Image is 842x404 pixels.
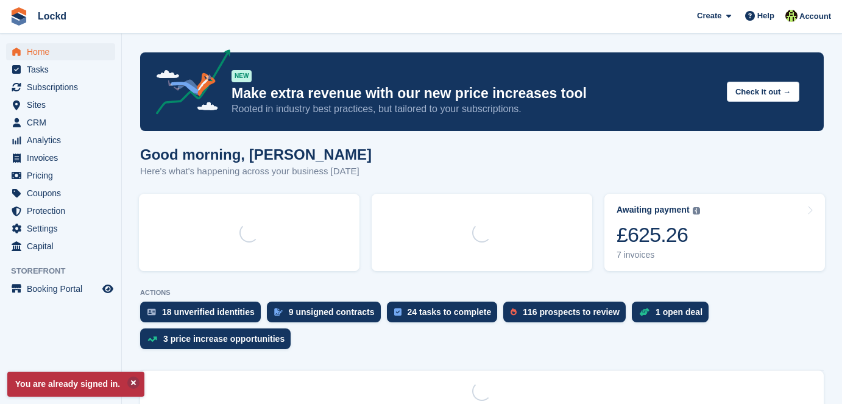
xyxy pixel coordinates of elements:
img: deal-1b604bf984904fb50ccaf53a9ad4b4a5d6e5aea283cecdc64d6e3604feb123c2.svg [639,308,649,316]
span: Create [697,10,721,22]
a: menu [6,238,115,255]
p: You are already signed in. [7,372,144,397]
a: Preview store [101,282,115,296]
span: Capital [27,238,100,255]
div: Awaiting payment [617,205,690,215]
a: menu [6,280,115,297]
p: ACTIONS [140,289,824,297]
a: Lockd [33,6,71,26]
h1: Good morning, [PERSON_NAME] [140,146,372,163]
a: 116 prospects to review [503,302,632,328]
a: menu [6,96,115,113]
a: menu [6,114,115,131]
img: task-75834270c22a3079a89374b754ae025e5fb1db73e45f91037f5363f120a921f8.svg [394,308,402,316]
a: menu [6,79,115,96]
img: price_increase_opportunities-93ffe204e8149a01c8c9dc8f82e8f89637d9d84a8eef4429ea346261dce0b2c0.svg [147,336,157,342]
div: NEW [232,70,252,82]
a: Awaiting payment £625.26 7 invoices [604,194,825,271]
a: menu [6,132,115,149]
p: Here's what's happening across your business [DATE] [140,165,372,179]
img: contract_signature_icon-13c848040528278c33f63329250d36e43548de30e8caae1d1a13099fd9432cc5.svg [274,308,283,316]
p: Make extra revenue with our new price increases tool [232,85,717,102]
div: 18 unverified identities [162,307,255,317]
div: 24 tasks to complete [408,307,492,317]
span: Subscriptions [27,79,100,96]
span: Invoices [27,149,100,166]
span: Pricing [27,167,100,184]
a: menu [6,61,115,78]
div: 9 unsigned contracts [289,307,375,317]
img: price-adjustments-announcement-icon-8257ccfd72463d97f412b2fc003d46551f7dbcb40ab6d574587a9cd5c0d94... [146,49,231,119]
a: menu [6,220,115,237]
span: Account [799,10,831,23]
a: 1 open deal [632,302,715,328]
span: Protection [27,202,100,219]
div: 116 prospects to review [523,307,620,317]
img: icon-info-grey-7440780725fd019a000dd9b08b2336e03edf1995a4989e88bcd33f0948082b44.svg [693,207,700,214]
a: 9 unsigned contracts [267,302,387,328]
span: Home [27,43,100,60]
span: Coupons [27,185,100,202]
span: Storefront [11,265,121,277]
a: menu [6,185,115,202]
div: £625.26 [617,222,700,247]
span: Help [757,10,774,22]
img: prospect-51fa495bee0391a8d652442698ab0144808aea92771e9ea1ae160a38d050c398.svg [511,308,517,316]
a: 18 unverified identities [140,302,267,328]
img: stora-icon-8386f47178a22dfd0bd8f6a31ec36ba5ce8667c1dd55bd0f319d3a0aa187defe.svg [10,7,28,26]
img: verify_identity-adf6edd0f0f0b5bbfe63781bf79b02c33cf7c696d77639b501bdc392416b5a36.svg [147,308,156,316]
button: Check it out → [727,82,799,102]
a: menu [6,167,115,184]
a: menu [6,202,115,219]
a: 3 price increase opportunities [140,328,297,355]
a: menu [6,43,115,60]
span: Booking Portal [27,280,100,297]
p: Rooted in industry best practices, but tailored to your subscriptions. [232,102,717,116]
a: menu [6,149,115,166]
span: Settings [27,220,100,237]
span: Analytics [27,132,100,149]
div: 1 open deal [656,307,702,317]
a: 24 tasks to complete [387,302,504,328]
div: 3 price increase opportunities [163,334,285,344]
span: Sites [27,96,100,113]
span: CRM [27,114,100,131]
div: 7 invoices [617,250,700,260]
span: Tasks [27,61,100,78]
img: Jamie Budding [785,10,798,22]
